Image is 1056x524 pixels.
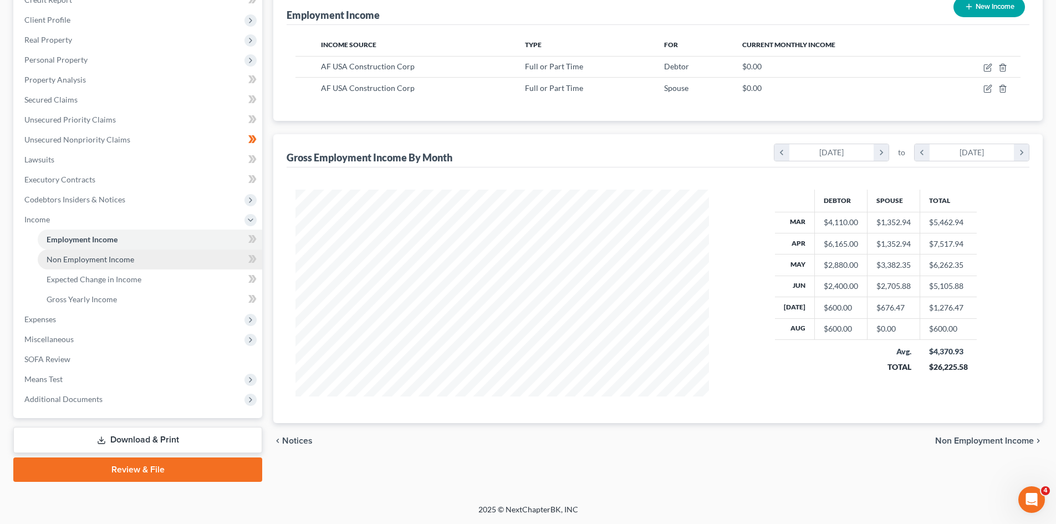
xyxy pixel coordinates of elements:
div: [DATE] [789,144,874,161]
i: chevron_right [874,144,889,161]
a: Gross Yearly Income [38,289,262,309]
span: Spouse [664,83,688,93]
span: Expenses [24,314,56,324]
a: Property Analysis [16,70,262,90]
th: Total [920,190,977,212]
span: 4 [1041,486,1050,495]
span: Executory Contracts [24,175,95,184]
td: $7,517.94 [920,233,977,254]
div: Avg. [876,346,911,357]
div: Gross Employment Income By Month [287,151,452,164]
a: Employment Income [38,230,262,250]
span: Expected Change in Income [47,274,141,284]
span: Codebtors Insiders & Notices [24,195,125,204]
span: Unsecured Nonpriority Claims [24,135,130,144]
div: $676.47 [876,302,911,313]
a: Non Employment Income [38,250,262,269]
a: Secured Claims [16,90,262,110]
div: $26,225.58 [929,362,968,373]
span: Non Employment Income [935,436,1034,445]
div: $1,352.94 [876,217,911,228]
a: Unsecured Nonpriority Claims [16,130,262,150]
i: chevron_right [1034,436,1043,445]
span: SOFA Review [24,354,70,364]
td: $5,462.94 [920,212,977,233]
span: Secured Claims [24,95,78,104]
span: $0.00 [742,83,762,93]
th: [DATE] [775,297,815,318]
th: Debtor [815,190,868,212]
td: $5,105.88 [920,276,977,297]
div: $4,110.00 [824,217,858,228]
span: Debtor [664,62,689,71]
th: Apr [775,233,815,254]
div: $2,705.88 [876,281,911,292]
span: Miscellaneous [24,334,74,344]
span: Additional Documents [24,394,103,404]
div: Employment Income [287,8,380,22]
td: $600.00 [920,318,977,339]
div: $600.00 [824,302,858,313]
div: $3,382.35 [876,260,911,271]
span: For [664,40,678,49]
i: chevron_right [1014,144,1029,161]
span: Means Test [24,374,63,384]
button: chevron_left Notices [273,436,313,445]
span: Lawsuits [24,155,54,164]
div: 2025 © NextChapterBK, INC [212,504,844,524]
div: $2,400.00 [824,281,858,292]
iframe: Intercom live chat [1018,486,1045,513]
a: Expected Change in Income [38,269,262,289]
span: Income [24,215,50,224]
span: AF USA Construction Corp [321,83,415,93]
span: to [898,147,905,158]
span: Unsecured Priority Claims [24,115,116,124]
div: $2,880.00 [824,260,858,271]
span: Employment Income [47,235,118,244]
span: Current Monthly Income [742,40,835,49]
td: $6,262.35 [920,255,977,276]
a: Executory Contracts [16,170,262,190]
i: chevron_left [774,144,789,161]
span: Income Source [321,40,376,49]
th: Aug [775,318,815,339]
span: Client Profile [24,15,70,24]
div: $600.00 [824,323,858,334]
span: Personal Property [24,55,88,64]
a: Unsecured Priority Claims [16,110,262,130]
div: $1,352.94 [876,238,911,250]
a: Review & File [13,457,262,482]
span: Real Property [24,35,72,44]
div: $0.00 [876,323,911,334]
div: $6,165.00 [824,238,858,250]
div: TOTAL [876,362,911,373]
span: Full or Part Time [525,83,583,93]
th: Spouse [868,190,920,212]
span: AF USA Construction Corp [321,62,415,71]
span: Full or Part Time [525,62,583,71]
th: Mar [775,212,815,233]
i: chevron_left [915,144,930,161]
i: chevron_left [273,436,282,445]
span: Property Analysis [24,75,86,84]
span: Notices [282,436,313,445]
div: $4,370.93 [929,346,968,357]
td: $1,276.47 [920,297,977,318]
th: May [775,255,815,276]
button: Non Employment Income chevron_right [935,436,1043,445]
span: $0.00 [742,62,762,71]
a: SOFA Review [16,349,262,369]
a: Lawsuits [16,150,262,170]
div: [DATE] [930,144,1014,161]
span: Type [525,40,542,49]
span: Gross Yearly Income [47,294,117,304]
th: Jun [775,276,815,297]
span: Non Employment Income [47,255,134,264]
a: Download & Print [13,427,262,453]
